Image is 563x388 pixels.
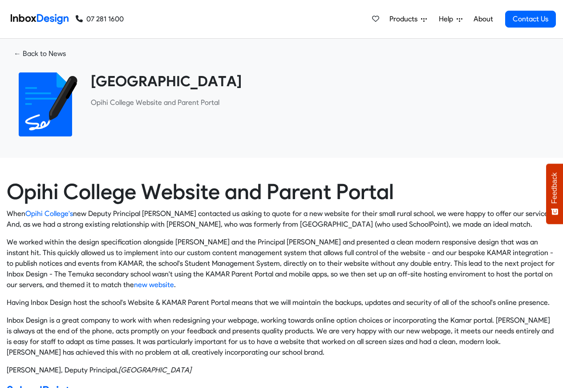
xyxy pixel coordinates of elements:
[7,46,73,62] a: ← Back to News
[439,14,457,24] span: Help
[25,209,73,218] a: Opihi College's
[134,280,174,289] a: new website
[7,297,556,308] p: Having Inbox Design host the school's Website & KAMAR Parent Portal means that we will maintain t...
[7,237,556,290] p: We worked within the design specification alongside [PERSON_NAME] and the Principal [PERSON_NAME]...
[389,14,421,24] span: Products
[435,10,466,28] a: Help
[91,97,550,108] p: ​Opihi College Website and Parent Portal
[7,208,556,230] p: When new Deputy Principal [PERSON_NAME] contacted us asking to quote for a new website for their ...
[551,172,559,204] span: Feedback
[7,365,556,376] footer: [PERSON_NAME], Deputy Principal,
[76,14,124,24] a: 07 281 1600
[546,164,563,224] button: Feedback - Show survey
[13,72,77,136] img: 2022_01_18_icon_signature.svg
[7,179,556,205] h1: Opihi College Website and Parent Portal
[7,315,556,358] p: Inbox Design is a great company to work with when redesigning your webpage, working towards onlin...
[386,10,430,28] a: Products
[91,72,550,90] heading: [GEOGRAPHIC_DATA]
[505,11,556,28] a: Contact Us
[471,10,495,28] a: About
[118,366,191,374] cite: Opihi College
